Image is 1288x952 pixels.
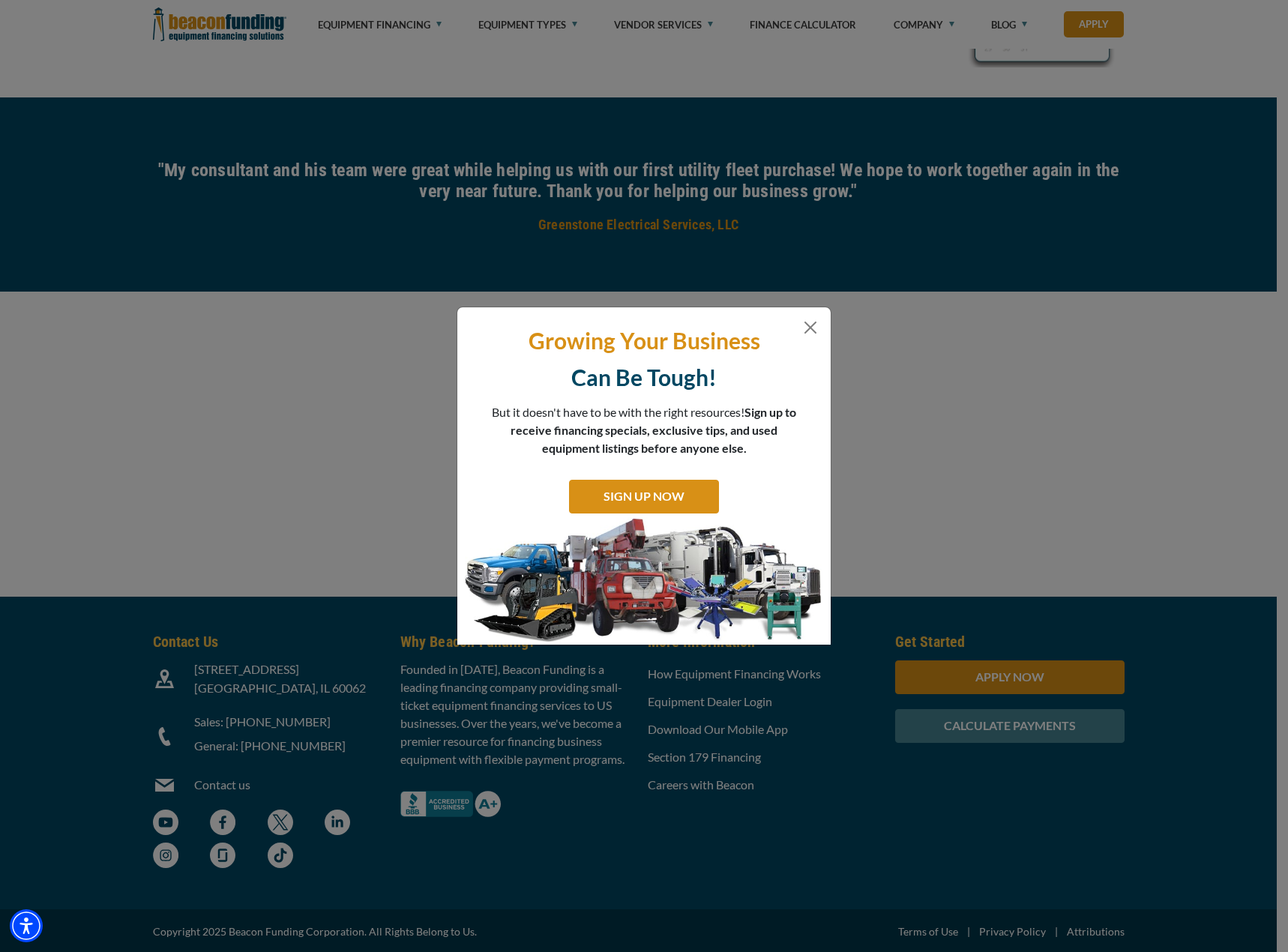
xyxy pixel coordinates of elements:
[10,909,43,942] div: Accessibility Menu
[469,363,819,392] p: Can Be Tough!
[469,326,819,355] p: Growing Your Business
[457,517,831,645] img: subscribe-modal.jpg
[801,319,819,337] button: Close
[569,480,719,513] a: SIGN UP NOW
[491,403,797,457] p: But it doesn't have to be with the right resources!
[511,405,796,455] span: Sign up to receive financing specials, exclusive tips, and used equipment listings before anyone ...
